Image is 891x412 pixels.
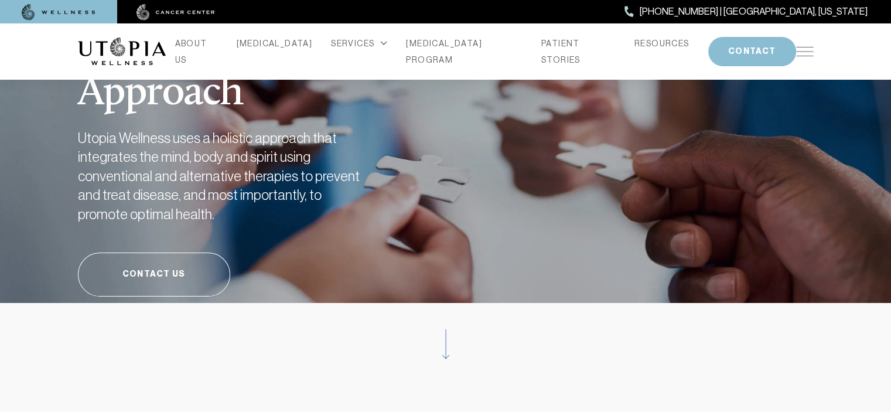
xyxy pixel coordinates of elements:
button: CONTACT [708,37,796,66]
a: PATIENT STORIES [541,35,616,68]
a: [PHONE_NUMBER] | [GEOGRAPHIC_DATA], [US_STATE] [624,4,868,19]
a: RESOURCES [634,35,689,52]
img: logo [78,38,166,66]
span: [PHONE_NUMBER] | [GEOGRAPHIC_DATA], [US_STATE] [640,4,868,19]
img: icon-hamburger [796,47,814,56]
a: Contact Us [78,253,230,297]
img: cancer center [136,4,215,21]
div: SERVICES [331,35,387,52]
a: [MEDICAL_DATA] [237,35,313,52]
h2: Utopia Wellness uses a holistic approach that integrates the mind, body and spirit using conventi... [78,129,371,224]
a: ABOUT US [175,35,218,68]
img: wellness [22,4,95,21]
a: [MEDICAL_DATA] PROGRAM [406,35,523,68]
